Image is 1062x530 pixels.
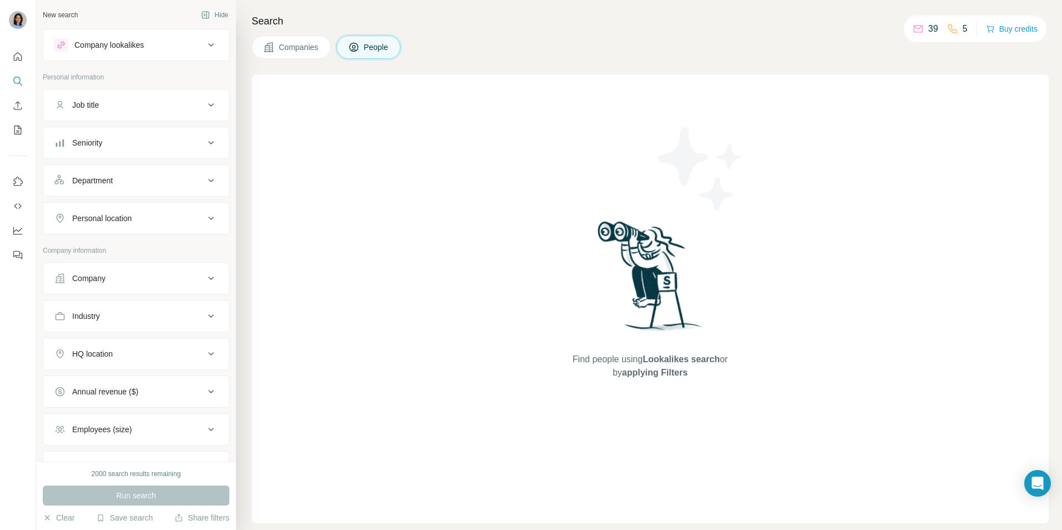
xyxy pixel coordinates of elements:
[72,386,138,397] div: Annual revenue ($)
[72,213,132,224] div: Personal location
[72,311,100,322] div: Industry
[43,378,229,405] button: Annual revenue ($)
[43,512,74,523] button: Clear
[43,303,229,329] button: Industry
[72,137,102,148] div: Seniority
[174,512,229,523] button: Share filters
[43,454,229,481] button: Technologies
[43,32,229,58] button: Company lookalikes
[43,416,229,443] button: Employees (size)
[72,348,113,359] div: HQ location
[72,273,106,284] div: Company
[43,167,229,194] button: Department
[43,72,229,82] p: Personal information
[9,47,27,67] button: Quick start
[43,129,229,156] button: Seniority
[9,11,27,29] img: Avatar
[43,341,229,367] button: HQ location
[96,512,153,523] button: Save search
[9,172,27,192] button: Use Surfe on LinkedIn
[9,221,27,241] button: Dashboard
[279,42,319,53] span: Companies
[43,265,229,292] button: Company
[74,39,144,51] div: Company lookalikes
[193,7,236,23] button: Hide
[1024,470,1051,497] div: Open Intercom Messenger
[252,13,1049,29] h4: Search
[43,10,78,20] div: New search
[561,353,739,379] span: Find people using or by
[650,119,750,219] img: Surfe Illustration - Stars
[43,92,229,118] button: Job title
[986,21,1038,37] button: Buy credits
[9,245,27,265] button: Feedback
[9,196,27,216] button: Use Surfe API
[9,96,27,116] button: Enrich CSV
[928,22,938,36] p: 39
[364,42,389,53] span: People
[72,99,99,111] div: Job title
[593,218,708,342] img: Surfe Illustration - Woman searching with binoculars
[643,354,720,364] span: Lookalikes search
[72,175,113,186] div: Department
[72,424,132,435] div: Employees (size)
[43,246,229,256] p: Company information
[43,205,229,232] button: Personal location
[9,71,27,91] button: Search
[963,22,968,36] p: 5
[9,120,27,140] button: My lists
[622,368,688,377] span: applying Filters
[92,469,181,479] div: 2000 search results remaining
